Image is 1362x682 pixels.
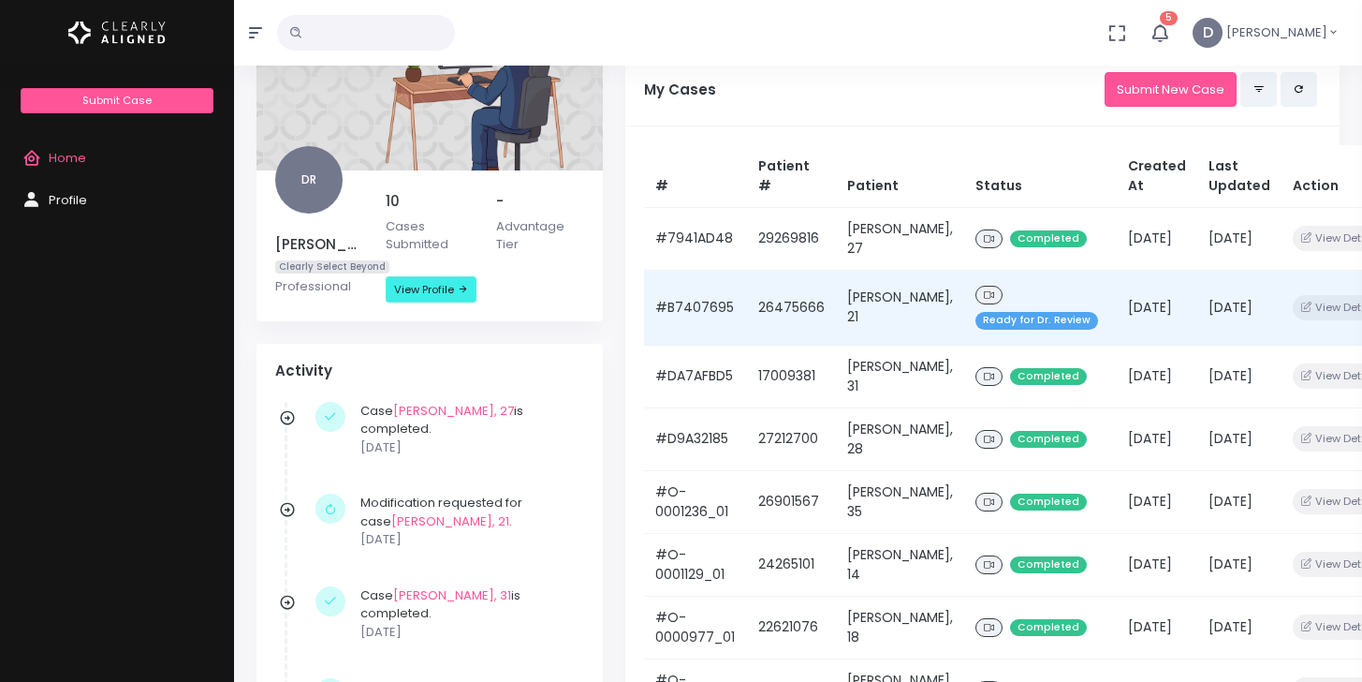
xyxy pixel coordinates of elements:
[836,596,964,659] td: [PERSON_NAME], 18
[644,270,747,345] td: #B7407695
[644,145,747,208] th: #
[360,530,575,549] p: [DATE]
[360,438,575,457] p: [DATE]
[275,363,584,379] h4: Activity
[1010,619,1087,637] span: Completed
[82,93,152,108] span: Submit Case
[391,512,509,530] a: [PERSON_NAME], 21
[747,270,836,345] td: 26475666
[360,402,575,457] div: Case is completed.
[747,145,836,208] th: Patient #
[49,191,87,209] span: Profile
[1117,470,1197,533] td: [DATE]
[747,533,836,596] td: 24265101
[836,533,964,596] td: [PERSON_NAME], 14
[1117,408,1197,470] td: [DATE]
[496,193,584,210] h5: -
[747,345,836,408] td: 17009381
[1117,533,1197,596] td: [DATE]
[1010,230,1087,248] span: Completed
[1117,145,1197,208] th: Created At
[644,207,747,270] td: #7941AD48
[393,402,514,420] a: [PERSON_NAME], 27
[836,145,964,208] th: Patient
[964,145,1117,208] th: Status
[644,470,747,533] td: #O-0001236_01
[1197,207,1281,270] td: [DATE]
[836,470,964,533] td: [PERSON_NAME], 35
[68,13,166,52] img: Logo Horizontal
[1197,345,1281,408] td: [DATE]
[644,596,747,659] td: #O-0000977_01
[275,236,363,253] h5: [PERSON_NAME]
[1010,431,1087,449] span: Completed
[1010,494,1087,511] span: Completed
[1105,72,1237,107] a: Submit New Case
[747,596,836,659] td: 22621076
[1160,11,1178,25] span: 5
[1117,345,1197,408] td: [DATE]
[644,408,747,470] td: #D9A32185
[1197,596,1281,659] td: [DATE]
[49,149,86,167] span: Home
[747,207,836,270] td: 29269816
[1197,533,1281,596] td: [DATE]
[360,494,575,549] div: Modification requested for case .
[644,533,747,596] td: #O-0001129_01
[386,193,474,210] h5: 10
[975,312,1098,330] span: Ready for Dr. Review
[360,586,575,642] div: Case is completed.
[1226,23,1327,42] span: [PERSON_NAME]
[836,207,964,270] td: [PERSON_NAME], 27
[1197,470,1281,533] td: [DATE]
[1117,596,1197,659] td: [DATE]
[747,408,836,470] td: 27212700
[386,276,476,303] a: View Profile
[275,277,363,296] p: Professional
[836,345,964,408] td: [PERSON_NAME], 31
[644,345,747,408] td: #DA7AFBD5
[1010,368,1087,386] span: Completed
[393,586,511,604] a: [PERSON_NAME], 31
[1193,18,1223,48] span: D
[644,82,1105,98] h5: My Cases
[386,217,474,254] p: Cases Submitted
[1197,408,1281,470] td: [DATE]
[1197,145,1281,208] th: Last Updated
[836,408,964,470] td: [PERSON_NAME], 28
[360,623,575,642] p: [DATE]
[275,146,343,214] span: DR
[275,260,389,274] span: Clearly Select Beyond
[1197,270,1281,345] td: [DATE]
[836,270,964,345] td: [PERSON_NAME], 21
[747,470,836,533] td: 26901567
[1010,556,1087,574] span: Completed
[1117,270,1197,345] td: [DATE]
[1117,207,1197,270] td: [DATE]
[496,217,584,254] p: Advantage Tier
[21,88,212,113] a: Submit Case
